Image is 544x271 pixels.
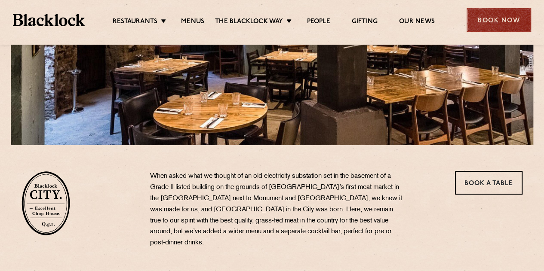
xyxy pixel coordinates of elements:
[215,18,283,27] a: The Blacklock Way
[467,8,531,32] div: Book Now
[455,171,522,195] a: Book a Table
[307,18,330,27] a: People
[113,18,157,27] a: Restaurants
[181,18,204,27] a: Menus
[399,18,435,27] a: Our News
[22,171,70,235] img: City-stamp-default.svg
[150,171,404,249] p: When asked what we thought of an old electricity substation set in the basement of a Grade II lis...
[352,18,378,27] a: Gifting
[13,14,85,26] img: BL_Textured_Logo-footer-cropped.svg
